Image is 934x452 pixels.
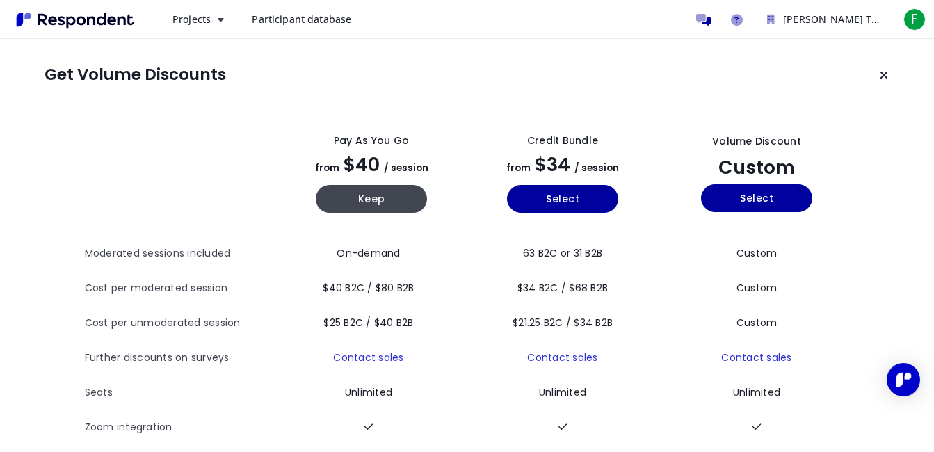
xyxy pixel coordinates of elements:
span: Unlimited [733,385,780,399]
a: Help and support [723,6,750,33]
button: Select yearly basic plan [507,185,618,213]
span: Projects [172,13,211,26]
span: $40 B2C / $80 B2B [323,281,414,295]
span: Unlimited [345,385,392,399]
span: 63 B2C or 31 B2B [523,246,602,260]
div: Open Intercom Messenger [887,363,920,396]
button: Keep current plan [870,61,898,89]
th: Seats [85,376,276,410]
a: Contact sales [721,350,791,364]
span: from [506,161,531,175]
span: $25 B2C / $40 B2B [323,316,413,330]
span: $34 [535,152,570,177]
div: Pay as you go [334,134,409,148]
span: Unlimited [539,385,586,399]
span: $21.25 B2C / $34 B2B [513,316,613,330]
span: Custom [736,246,778,260]
a: Message participants [689,6,717,33]
div: Volume Discount [712,134,801,149]
th: Moderated sessions included [85,236,276,271]
button: farouk khaddaj Team [756,7,895,32]
span: F [903,8,926,31]
span: [PERSON_NAME] Team [783,13,892,26]
button: Keep current yearly payg plan [316,185,427,213]
a: Contact sales [527,350,597,364]
button: F [901,7,928,32]
span: Custom [718,154,795,180]
th: Cost per unmoderated session [85,306,276,341]
th: Cost per moderated session [85,271,276,306]
h1: Get Volume Discounts [45,65,226,85]
span: $40 [344,152,380,177]
span: $34 B2C / $68 B2B [517,281,608,295]
span: Custom [736,281,778,295]
a: Participant database [241,7,362,32]
th: Zoom integration [85,410,276,445]
img: Respondent [11,8,139,31]
span: Participant database [252,13,351,26]
a: Contact sales [333,350,403,364]
span: from [315,161,339,175]
span: / session [574,161,619,175]
button: Projects [161,7,235,32]
span: On-demand [337,246,400,260]
th: Further discounts on surveys [85,341,276,376]
span: / session [384,161,428,175]
button: Select yearly custom_static plan [701,184,812,212]
span: Custom [736,316,778,330]
div: Credit Bundle [527,134,598,148]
